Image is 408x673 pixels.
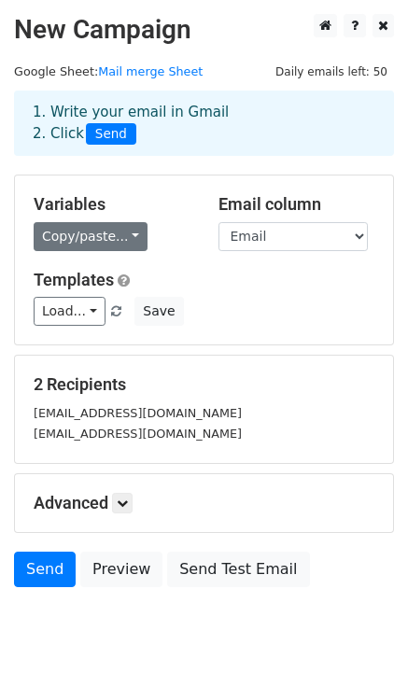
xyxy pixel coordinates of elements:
[80,552,162,587] a: Preview
[34,374,374,395] h5: 2 Recipients
[19,102,389,145] div: 1. Write your email in Gmail 2. Click
[14,64,203,78] small: Google Sheet:
[98,64,203,78] a: Mail merge Sheet
[315,583,408,673] iframe: Chat Widget
[34,297,106,326] a: Load...
[34,406,242,420] small: [EMAIL_ADDRESS][DOMAIN_NAME]
[34,427,242,441] small: [EMAIL_ADDRESS][DOMAIN_NAME]
[14,14,394,46] h2: New Campaign
[167,552,309,587] a: Send Test Email
[218,194,375,215] h5: Email column
[269,64,394,78] a: Daily emails left: 50
[34,222,148,251] a: Copy/paste...
[34,493,374,513] h5: Advanced
[86,123,136,146] span: Send
[34,270,114,289] a: Templates
[269,62,394,82] span: Daily emails left: 50
[14,552,76,587] a: Send
[34,194,190,215] h5: Variables
[134,297,183,326] button: Save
